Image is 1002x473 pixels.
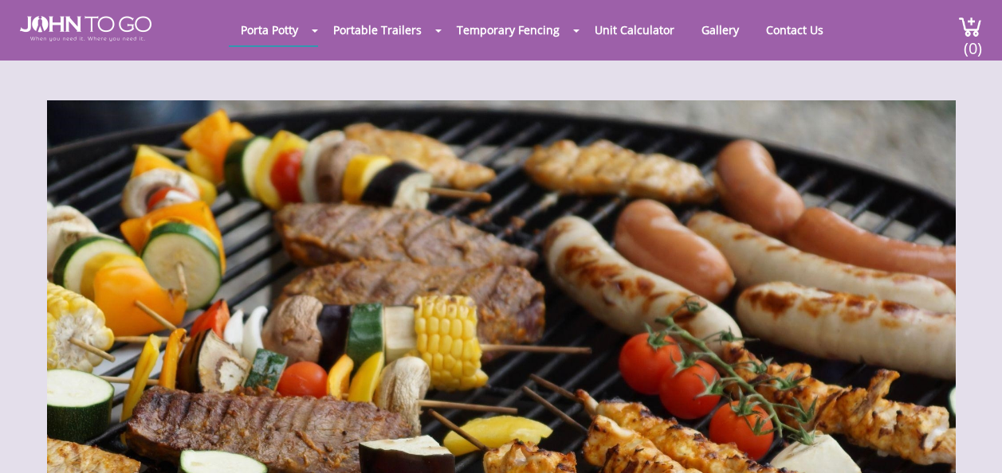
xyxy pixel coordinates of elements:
button: Live Chat [938,409,1002,473]
a: Portable Trailers [321,14,434,45]
a: Contact Us [754,14,835,45]
a: Porta Potty [229,14,310,45]
a: Temporary Fencing [445,14,572,45]
a: Gallery [690,14,751,45]
img: JOHN to go [20,16,151,41]
img: cart a [958,16,982,37]
span: (0) [964,25,983,59]
a: Unit Calculator [583,14,686,45]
